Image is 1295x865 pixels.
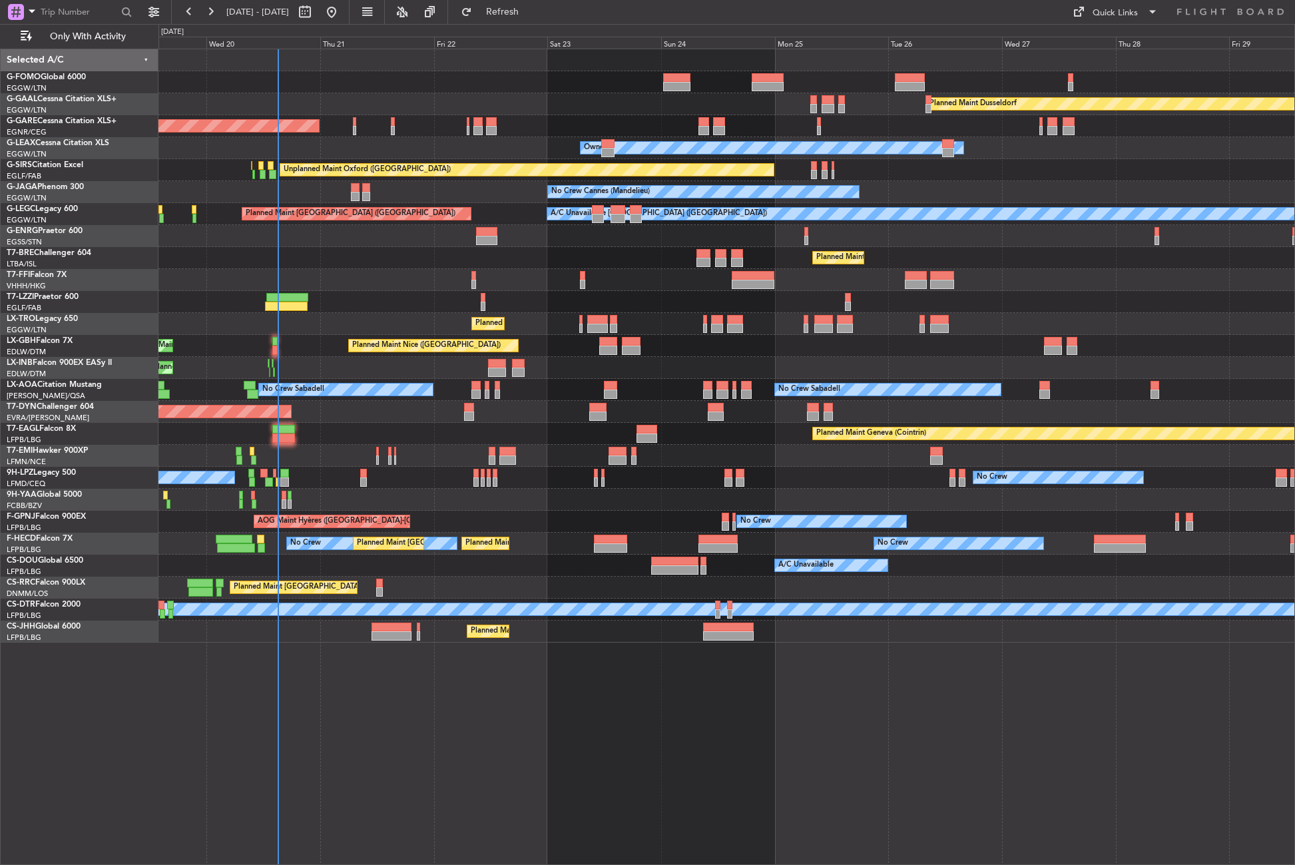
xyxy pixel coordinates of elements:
div: Wed 20 [206,37,320,49]
div: No Crew Sabadell [262,380,324,400]
div: AOG Maint Hyères ([GEOGRAPHIC_DATA]-[GEOGRAPHIC_DATA]) [258,511,483,531]
a: CS-DOUGlobal 6500 [7,557,83,565]
span: T7-EMI [7,447,33,455]
span: 9H-YAA [7,491,37,499]
span: G-FOMO [7,73,41,81]
a: EGLF/FAB [7,171,41,181]
a: T7-DYNChallenger 604 [7,403,94,411]
span: G-GAAL [7,95,37,103]
a: LFMD/CEQ [7,479,45,489]
a: EGGW/LTN [7,215,47,225]
a: T7-FFIFalcon 7X [7,271,67,279]
span: T7-EAGL [7,425,39,433]
a: G-SIRSCitation Excel [7,161,83,169]
a: LX-TROLegacy 650 [7,315,78,323]
a: G-LEAXCessna Citation XLS [7,139,109,147]
span: [DATE] - [DATE] [226,6,289,18]
div: No Crew [977,467,1007,487]
a: EDLW/DTM [7,369,46,379]
a: LFPB/LBG [7,611,41,621]
div: Planned Maint [GEOGRAPHIC_DATA] ([GEOGRAPHIC_DATA]) [465,533,675,553]
div: Thu 28 [1116,37,1230,49]
span: LX-GBH [7,337,36,345]
a: DNMM/LOS [7,589,48,599]
a: EVRA/[PERSON_NAME] [7,413,89,423]
a: T7-BREChallenger 604 [7,249,91,257]
span: LX-INB [7,359,33,367]
div: No Crew Cannes (Mandelieu) [551,182,650,202]
a: LFMN/NCE [7,457,46,467]
div: Wed 27 [1002,37,1116,49]
div: [DATE] [161,27,184,38]
a: G-ENRGPraetor 600 [7,227,83,235]
span: G-ENRG [7,227,38,235]
div: A/C Unavailable [GEOGRAPHIC_DATA] ([GEOGRAPHIC_DATA]) [551,204,767,224]
div: No Crew [290,533,321,553]
a: EGLF/FAB [7,303,41,313]
div: Planned Maint [GEOGRAPHIC_DATA] ([GEOGRAPHIC_DATA]) [475,314,685,334]
span: LX-AOA [7,381,37,389]
div: Quick Links [1093,7,1138,20]
a: EGGW/LTN [7,105,47,115]
span: T7-FFI [7,271,30,279]
span: F-GPNJ [7,513,35,521]
span: CS-JHH [7,623,35,631]
div: Unplanned Maint Oxford ([GEOGRAPHIC_DATA]) [284,160,451,180]
span: T7-BRE [7,249,34,257]
a: EGGW/LTN [7,193,47,203]
a: LFPB/LBG [7,435,41,445]
a: F-HECDFalcon 7X [7,535,73,543]
a: LTBA/ISL [7,259,37,269]
div: No Crew Sabadell [778,380,840,400]
div: Mon 25 [775,37,889,49]
a: F-GPNJFalcon 900EX [7,513,86,521]
div: Planned Maint [GEOGRAPHIC_DATA] ([GEOGRAPHIC_DATA]) [816,248,1026,268]
span: G-LEAX [7,139,35,147]
div: Thu 21 [320,37,434,49]
a: 9H-LPZLegacy 500 [7,469,76,477]
a: EGGW/LTN [7,149,47,159]
a: CS-DTRFalcon 2000 [7,601,81,609]
a: EDLW/DTM [7,347,46,357]
a: [PERSON_NAME]/QSA [7,391,85,401]
a: FCBB/BZV [7,501,42,511]
a: LFPB/LBG [7,523,41,533]
a: G-JAGAPhenom 300 [7,183,84,191]
a: EGSS/STN [7,237,42,247]
a: T7-EAGLFalcon 8X [7,425,76,433]
a: EGGW/LTN [7,325,47,335]
div: A/C Unavailable [778,555,834,575]
span: T7-LZZI [7,293,34,301]
span: CS-DOU [7,557,38,565]
span: Only With Activity [35,32,140,41]
a: T7-LZZIPraetor 600 [7,293,79,301]
a: LX-INBFalcon 900EX EASy II [7,359,112,367]
span: G-SIRS [7,161,32,169]
a: CS-JHHGlobal 6000 [7,623,81,631]
div: Fri 22 [434,37,548,49]
a: LFPB/LBG [7,567,41,577]
a: 9H-YAAGlobal 5000 [7,491,82,499]
a: G-LEGCLegacy 600 [7,205,78,213]
a: G-GAALCessna Citation XLS+ [7,95,117,103]
a: LX-AOACitation Mustang [7,381,102,389]
a: CS-RRCFalcon 900LX [7,579,85,587]
input: Trip Number [41,2,117,22]
div: Owner [584,138,607,158]
a: LFPB/LBG [7,545,41,555]
button: Quick Links [1066,1,1165,23]
button: Only With Activity [15,26,144,47]
a: LX-GBHFalcon 7X [7,337,73,345]
span: CS-DTR [7,601,35,609]
span: F-HECD [7,535,36,543]
a: T7-EMIHawker 900XP [7,447,88,455]
div: Planned Maint Geneva (Cointrin) [816,424,926,443]
a: EGNR/CEG [7,127,47,137]
span: G-JAGA [7,183,37,191]
div: Sun 24 [661,37,775,49]
div: Planned Maint [GEOGRAPHIC_DATA] ([GEOGRAPHIC_DATA]) [471,621,680,641]
span: LX-TRO [7,315,35,323]
span: CS-RRC [7,579,35,587]
div: No Crew [740,511,771,531]
div: Planned Maint [GEOGRAPHIC_DATA] ([GEOGRAPHIC_DATA]) [357,533,567,553]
